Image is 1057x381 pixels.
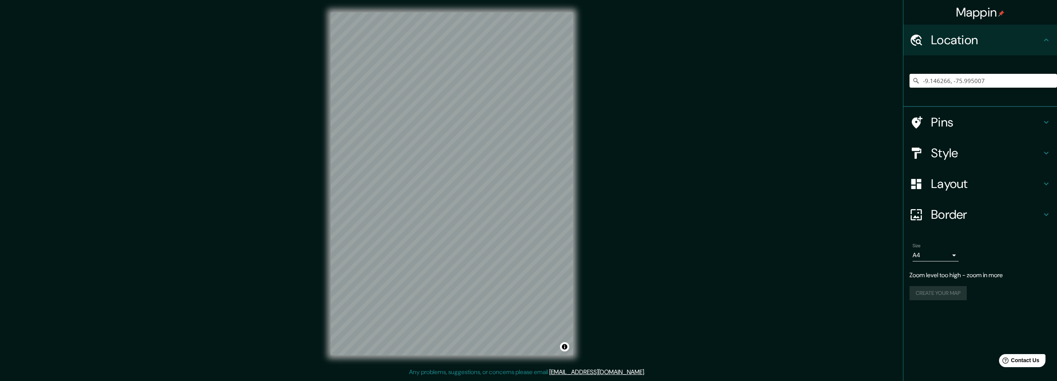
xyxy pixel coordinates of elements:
h4: Style [931,145,1042,161]
h4: Location [931,32,1042,48]
canvas: Map [331,12,573,355]
h4: Border [931,207,1042,222]
div: . [646,368,648,377]
a: [EMAIL_ADDRESS][DOMAIN_NAME] [549,368,644,376]
input: Pick your city or area [910,74,1057,88]
h4: Mappin [956,5,1005,20]
h4: Layout [931,176,1042,191]
div: Location [903,25,1057,55]
div: A4 [913,249,959,261]
img: pin-icon.png [998,10,1004,17]
div: Pins [903,107,1057,138]
button: Toggle attribution [560,342,569,351]
div: Border [903,199,1057,230]
div: . [645,368,646,377]
p: Any problems, suggestions, or concerns please email . [409,368,645,377]
p: Zoom level too high - zoom in more [910,271,1051,280]
h4: Pins [931,115,1042,130]
iframe: Help widget launcher [989,351,1049,373]
div: Style [903,138,1057,168]
div: Layout [903,168,1057,199]
label: Size [913,243,921,249]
